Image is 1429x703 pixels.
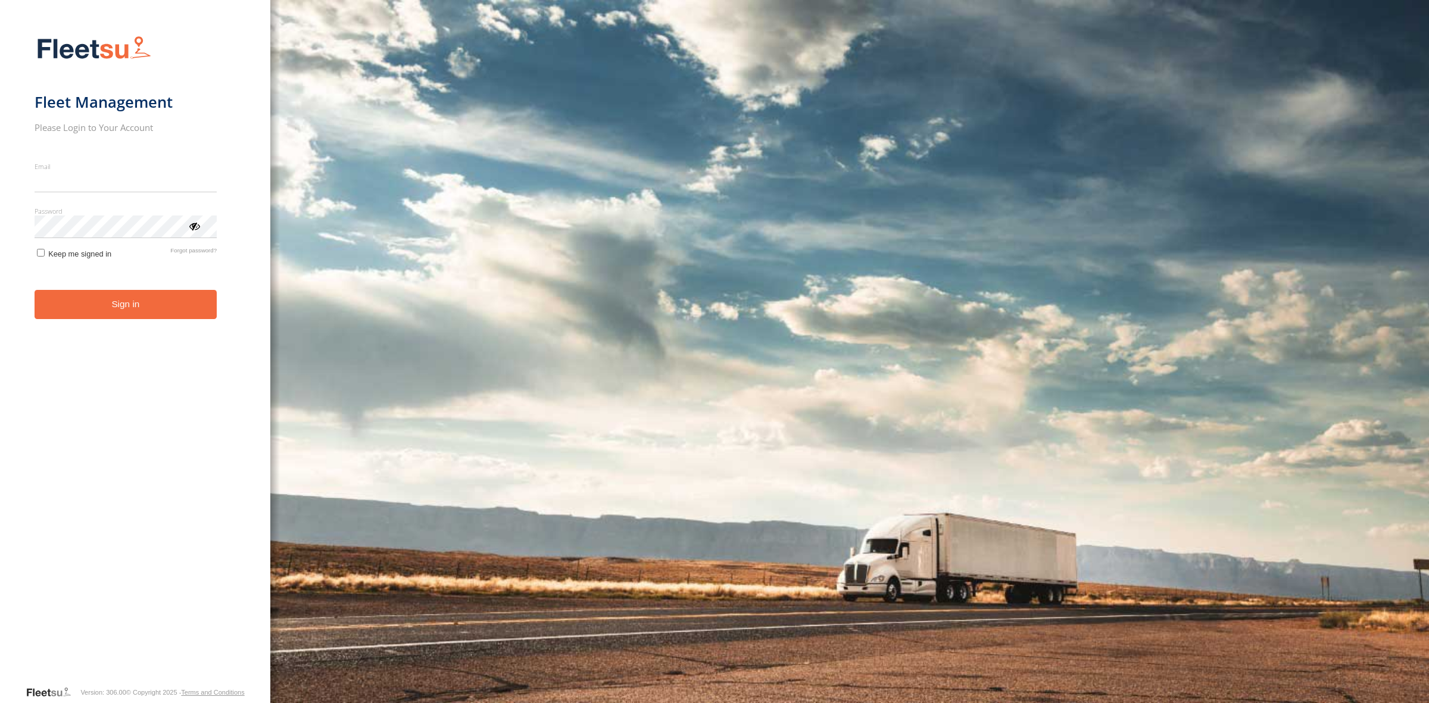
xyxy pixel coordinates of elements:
[35,162,217,171] label: Email
[181,689,244,696] a: Terms and Conditions
[35,92,217,112] h1: Fleet Management
[126,689,245,696] div: © Copyright 2025 -
[35,121,217,133] h2: Please Login to Your Account
[37,249,45,257] input: Keep me signed in
[35,29,236,685] form: main
[48,249,111,258] span: Keep me signed in
[35,290,217,319] button: Sign in
[80,689,126,696] div: Version: 306.00
[35,33,154,64] img: Fleetsu
[188,220,200,232] div: ViewPassword
[35,207,217,215] label: Password
[170,247,217,258] a: Forgot password?
[26,686,80,698] a: Visit our Website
